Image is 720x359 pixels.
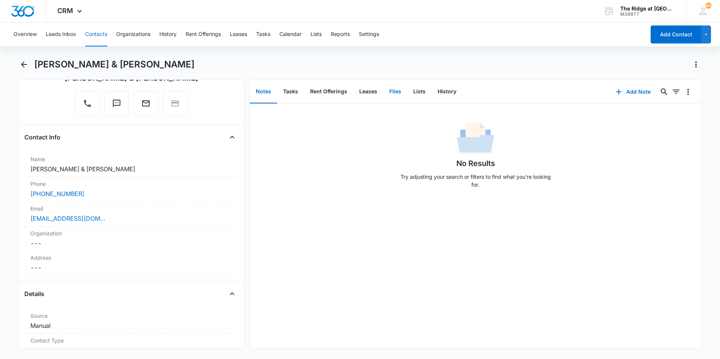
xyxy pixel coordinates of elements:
[277,80,304,103] button: Tasks
[705,3,711,9] div: notifications count
[24,251,238,275] div: Address---
[30,312,232,320] label: Source
[30,229,232,237] label: Organization
[457,120,494,158] img: No Data
[159,22,177,46] button: History
[24,334,238,358] div: Contact TypeNone
[24,202,238,226] div: Email[EMAIL_ADDRESS][DOMAIN_NAME]
[620,6,675,12] div: account name
[24,177,238,202] div: Phone[PHONE_NUMBER]
[18,58,30,70] button: Back
[30,337,232,344] label: Contact Type
[30,321,232,330] dd: Manual
[57,7,73,15] span: CRM
[226,131,238,143] button: Close
[353,80,383,103] button: Leases
[383,80,407,103] button: Files
[133,103,158,109] a: Email
[397,173,554,188] p: Try adjusting your search or filters to find what you’re looking for.
[608,83,658,101] button: Add Note
[432,80,462,103] button: History
[30,180,232,188] label: Phone
[30,214,105,223] a: [EMAIL_ADDRESS][DOMAIN_NAME]
[34,59,195,70] h1: [PERSON_NAME] & [PERSON_NAME]
[104,91,129,116] button: Text
[226,288,238,300] button: Close
[30,263,232,272] dd: ---
[407,80,432,103] button: Lists
[279,22,301,46] button: Calendar
[24,226,238,251] div: Organization---
[30,165,232,174] dd: [PERSON_NAME] & [PERSON_NAME]
[46,22,76,46] button: Leads Inbox
[250,80,277,103] button: Notes
[310,22,322,46] button: Lists
[651,25,701,43] button: Add Contact
[186,22,221,46] button: Rent Offerings
[359,22,379,46] button: Settings
[682,86,694,98] button: Overflow Menu
[331,22,350,46] button: Reports
[670,86,682,98] button: Filters
[24,309,238,334] div: SourceManual
[30,205,232,212] label: Email
[133,91,158,116] button: Email
[30,254,232,262] label: Address
[30,346,232,355] dd: None
[456,158,495,169] h1: No Results
[75,103,100,109] a: Call
[75,91,100,116] button: Call
[256,22,270,46] button: Tasks
[690,58,702,70] button: Actions
[116,22,150,46] button: Organizations
[24,289,44,298] h4: Details
[30,239,232,248] dd: ---
[705,3,711,9] span: 40
[230,22,247,46] button: Leases
[24,133,60,142] h4: Contact Info
[13,22,37,46] button: Overview
[30,189,84,198] a: [PHONE_NUMBER]
[24,152,238,177] div: Name[PERSON_NAME] & [PERSON_NAME]
[30,155,232,163] label: Name
[104,103,129,109] a: Text
[620,12,675,17] div: account id
[85,22,107,46] button: Contacts
[304,80,353,103] button: Rent Offerings
[658,86,670,98] button: Search...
